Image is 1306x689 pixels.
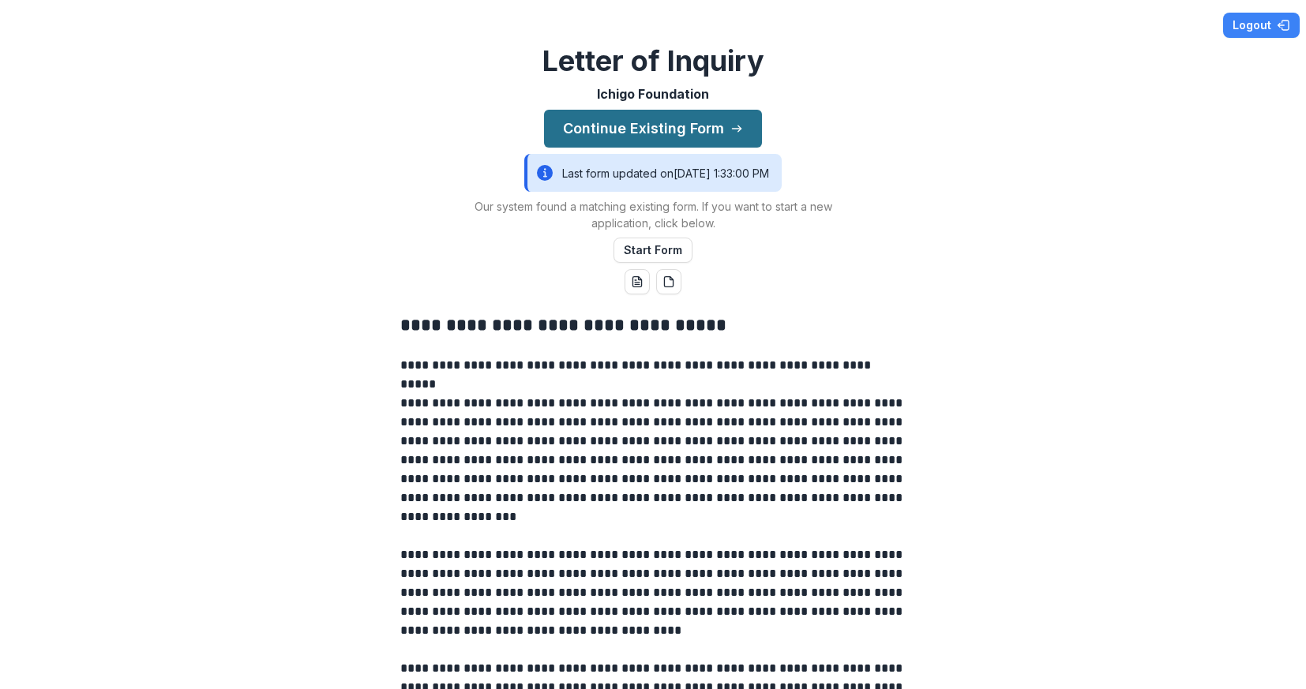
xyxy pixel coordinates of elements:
button: word-download [625,269,650,294]
button: Start Form [614,238,692,263]
button: Logout [1223,13,1300,38]
p: Our system found a matching existing form. If you want to start a new application, click below. [456,198,850,231]
h2: Letter of Inquiry [542,44,764,78]
div: Last form updated on [DATE] 1:33:00 PM [524,154,782,192]
button: pdf-download [656,269,681,294]
button: Continue Existing Form [544,110,762,148]
p: Ichigo Foundation [597,84,709,103]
